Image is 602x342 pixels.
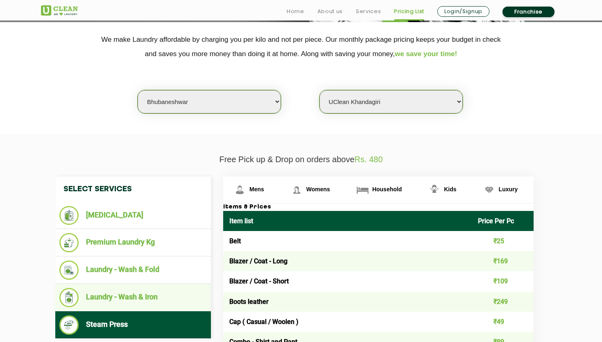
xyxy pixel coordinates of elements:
td: Blazer / Coat - Short [223,271,472,291]
img: Luxury [482,183,496,197]
a: Services [356,7,381,16]
img: Laundry - Wash & Iron [59,288,79,307]
td: Blazer / Coat - Long [223,251,472,271]
td: ₹109 [472,271,534,291]
span: we save your time! [395,50,457,58]
li: [MEDICAL_DATA] [59,206,207,225]
td: ₹249 [472,292,534,312]
a: Pricing List [394,7,424,16]
th: Item list [223,211,472,231]
img: Household [355,183,370,197]
img: UClean Laundry and Dry Cleaning [41,5,78,16]
span: Rs. 480 [355,155,383,164]
img: Premium Laundry Kg [59,233,79,252]
h3: Items & Prices [223,204,534,211]
th: Price Per Pc [472,211,534,231]
img: Dry Cleaning [59,206,79,225]
a: Home [287,7,304,16]
img: Laundry - Wash & Fold [59,260,79,280]
h4: Select Services [55,177,211,202]
td: ₹49 [472,312,534,332]
a: Franchise [502,7,554,17]
a: About us [317,7,343,16]
img: Steam Press [59,315,79,335]
p: We make Laundry affordable by charging you per kilo and not per piece. Our monthly package pricin... [41,32,561,61]
li: Laundry - Wash & Iron [59,288,207,307]
a: Login/Signup [437,6,489,17]
span: Luxury [499,186,518,193]
img: Womens [290,183,304,197]
li: Premium Laundry Kg [59,233,207,252]
span: Household [372,186,402,193]
td: Belt [223,231,472,251]
img: Kids [427,183,441,197]
td: Boots leather [223,292,472,312]
img: Mens [233,183,247,197]
span: Kids [444,186,456,193]
p: Free Pick up & Drop on orders above [41,155,561,164]
li: Laundry - Wash & Fold [59,260,207,280]
td: ₹25 [472,231,534,251]
li: Steam Press [59,315,207,335]
td: Cap ( Casual / Woolen ) [223,312,472,332]
span: Mens [249,186,264,193]
span: Womens [306,186,330,193]
td: ₹169 [472,251,534,271]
